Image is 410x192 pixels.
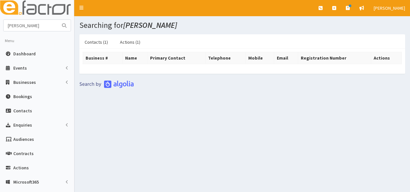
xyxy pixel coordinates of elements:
span: Actions [13,165,29,171]
span: Bookings [13,94,32,99]
th: Primary Contact [147,52,205,64]
span: Microsoft365 [13,179,39,185]
th: Email [274,52,298,64]
span: Audiences [13,136,34,142]
span: Events [13,65,27,71]
th: Mobile [245,52,274,64]
span: Enquiries [13,122,32,128]
span: Dashboard [13,51,36,57]
span: Businesses [13,79,36,85]
i: [PERSON_NAME] [123,20,177,30]
a: Contacts (1) [79,35,113,49]
th: Telephone [205,52,246,64]
input: Search... [4,20,58,31]
span: Contacts [13,108,32,114]
span: Contracts [13,151,34,156]
span: [PERSON_NAME] [374,5,405,11]
th: Actions [371,52,402,64]
th: Registration Number [298,52,371,64]
a: Actions (1) [115,35,146,49]
th: Name [123,52,147,64]
th: Business # [83,52,123,64]
img: search-by-algolia-light-background.png [79,80,134,88]
h1: Searching for [79,21,405,29]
